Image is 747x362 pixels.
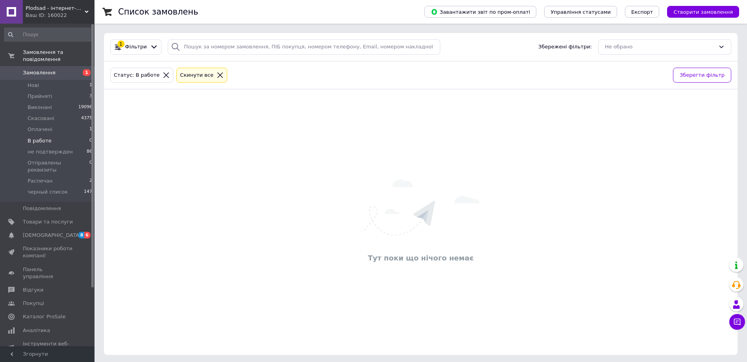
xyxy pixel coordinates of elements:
[28,93,52,100] span: Прийняті
[26,12,95,19] div: Ваш ID: 160022
[680,71,725,79] span: Зберегти фільтр
[28,188,68,196] span: черный список
[605,43,715,51] div: Не обрано
[78,232,85,238] span: 8
[84,188,92,196] span: 147
[673,9,733,15] span: Створити замовлення
[87,148,92,155] span: 86
[168,39,440,55] input: Пошук за номером замовлення, ПІБ покупця, номером телефону, Email, номером накладної
[26,5,85,12] span: Plodsad - інтернет-магазин саджанців та агротоварів.
[23,340,73,355] span: Інструменти веб-майстра та SEO
[89,177,92,185] span: 2
[108,253,734,263] div: Тут поки що нічого немає
[78,104,92,111] span: 19096
[23,313,65,320] span: Каталог ProSale
[23,69,56,76] span: Замовлення
[538,43,592,51] span: Збережені фільтри:
[23,205,61,212] span: Повідомлення
[84,232,91,238] span: 6
[729,314,745,330] button: Чат з покупцем
[23,300,44,307] span: Покупці
[625,6,660,18] button: Експорт
[117,41,124,48] div: 1
[28,126,52,133] span: Оплачені
[23,49,95,63] span: Замовлення та повідомлення
[424,6,536,18] button: Завантажити звіт по пром-оплаті
[23,218,73,225] span: Товари та послуги
[178,71,215,79] div: Cкинути все
[89,126,92,133] span: 1
[89,82,92,89] span: 1
[28,115,54,122] span: Скасовані
[28,148,73,155] span: не подтвержден
[28,82,39,89] span: Нові
[23,327,50,334] span: Аналітика
[118,7,198,17] h1: Список замовлень
[28,159,89,174] span: Отправлены реквизиты
[83,69,91,76] span: 1
[89,159,92,174] span: 0
[23,245,73,259] span: Показники роботи компанії
[631,9,653,15] span: Експорт
[667,6,739,18] button: Створити замовлення
[4,28,93,42] input: Пошук
[89,137,92,144] span: 0
[23,286,43,294] span: Відгуки
[81,115,92,122] span: 4375
[28,137,52,144] span: В работе
[23,232,81,239] span: [DEMOGRAPHIC_DATA]
[659,9,739,15] a: Створити замовлення
[112,71,161,79] div: Статус: В работе
[551,9,611,15] span: Управління статусами
[28,177,53,185] span: Распечан
[89,93,92,100] span: 3
[23,266,73,280] span: Панель управління
[125,43,147,51] span: Фільтри
[544,6,617,18] button: Управління статусами
[673,68,731,83] button: Зберегти фільтр
[431,8,530,15] span: Завантажити звіт по пром-оплаті
[28,104,52,111] span: Виконані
